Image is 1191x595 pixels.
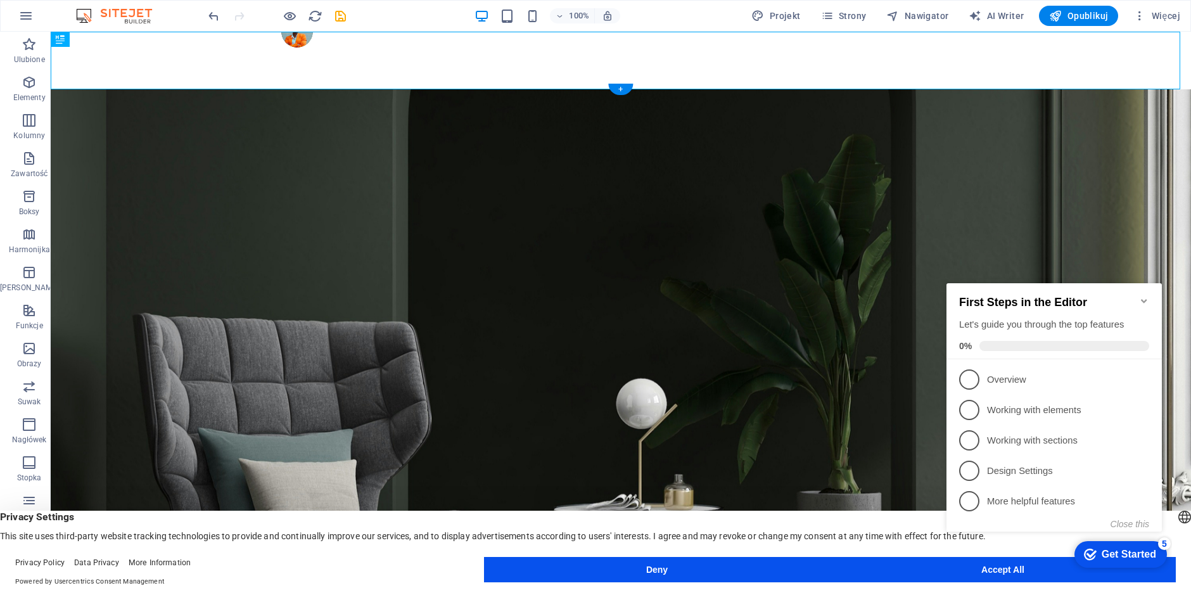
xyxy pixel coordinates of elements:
[46,169,198,182] p: Working with sections
[608,84,633,95] div: +
[18,76,38,86] span: 0%
[46,108,198,122] p: Overview
[308,9,322,23] i: Przeładuj stronę
[133,276,226,303] div: Get Started 5 items remaining, 0% complete
[5,191,220,221] li: Design Settings
[18,397,41,407] p: Suwak
[1128,6,1185,26] button: Więcej
[569,8,589,23] h6: 100%
[206,8,221,23] button: undo
[46,230,198,243] p: More helpful features
[17,359,42,369] p: Obrazy
[1133,10,1180,22] span: Więcej
[217,272,229,285] div: 5
[886,10,948,22] span: Nawigator
[881,6,953,26] button: Nawigator
[5,221,220,252] li: More helpful features
[282,8,297,23] button: Kliknij tutaj, aby wyjść z trybu podglądu i kontynuować edycję
[307,8,322,23] button: reload
[18,31,208,44] h2: First Steps in the Editor
[1049,10,1108,22] span: Opublikuj
[333,9,348,23] i: Zapisz (Ctrl+S)
[550,8,595,23] button: 100%
[969,10,1024,22] span: AI Writer
[46,200,198,213] p: Design Settings
[17,473,42,483] p: Stopka
[198,31,208,41] div: Minimize checklist
[46,139,198,152] p: Working with elements
[207,9,221,23] i: Cofnij: Przesuń elementy (Ctrl+Z)
[821,10,867,22] span: Strony
[751,10,800,22] span: Projekt
[746,6,805,26] div: Projekt (Ctrl+Alt+Y)
[12,435,47,445] p: Nagłówek
[9,245,50,255] p: Harmonijka
[11,169,48,179] p: Zawartość
[16,321,43,331] p: Funkcje
[19,207,40,217] p: Boksy
[13,131,45,141] p: Kolumny
[160,284,215,295] div: Get Started
[5,99,220,130] li: Overview
[73,8,168,23] img: Editor Logo
[1039,6,1118,26] button: Opublikuj
[602,10,613,22] i: Po zmianie rozmiaru automatycznie dostosowuje poziom powiększenia do wybranego urządzenia.
[169,254,208,264] button: Close this
[816,6,872,26] button: Strony
[746,6,805,26] button: Projekt
[5,130,220,160] li: Working with elements
[14,54,45,65] p: Ulubione
[18,53,208,67] div: Let's guide you through the top features
[333,8,348,23] button: save
[5,160,220,191] li: Working with sections
[13,93,46,103] p: Elementy
[964,6,1029,26] button: AI Writer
